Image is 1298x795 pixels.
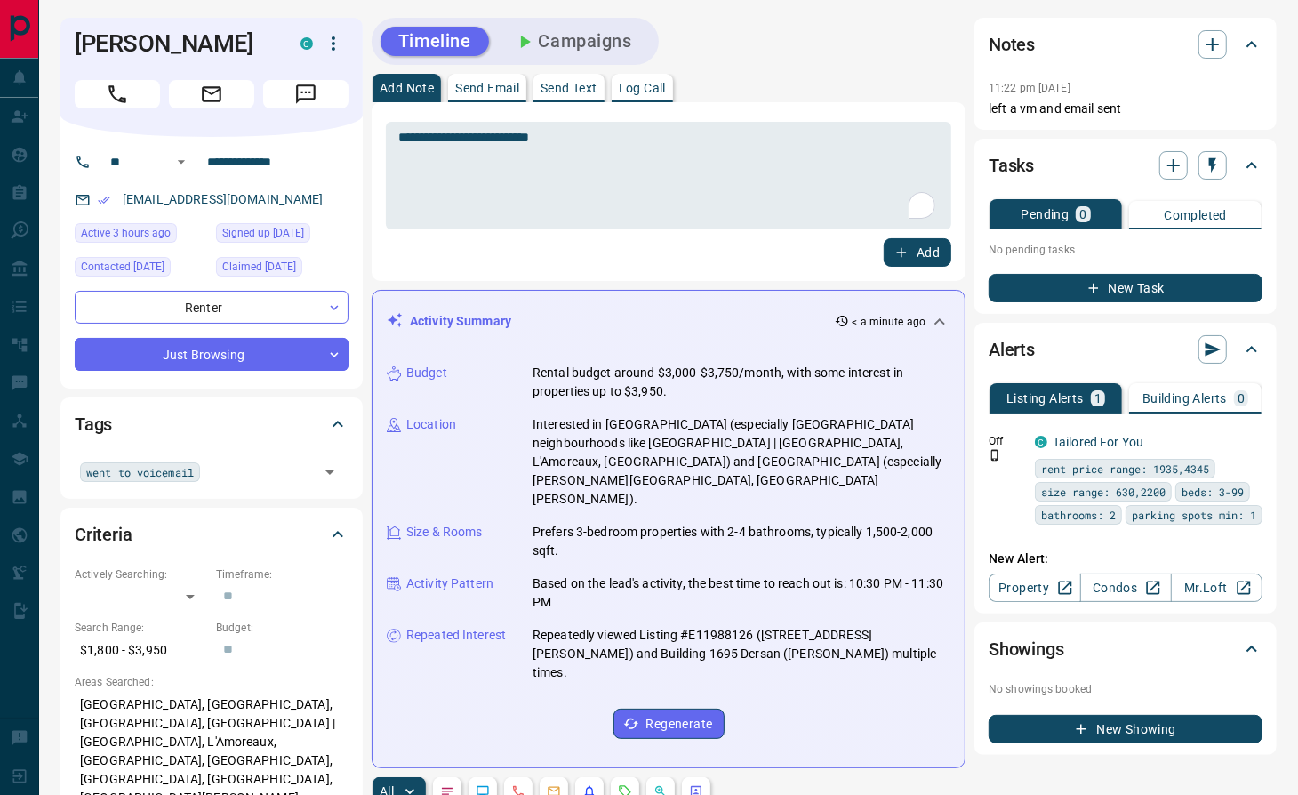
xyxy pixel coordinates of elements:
p: Send Text [541,82,597,94]
p: Add Note [380,82,434,94]
span: Message [263,80,349,108]
div: Fri Oct 10 2025 [216,223,349,248]
button: Regenerate [613,709,725,739]
button: Open [171,151,192,173]
div: Showings [989,628,1262,671]
p: Timeframe: [216,566,349,582]
p: 11:22 pm [DATE] [989,82,1070,94]
div: Tags [75,403,349,446]
p: Log Call [619,82,666,94]
div: Fri Oct 10 2025 [75,257,207,282]
h2: Alerts [989,335,1035,364]
div: Alerts [989,328,1262,371]
span: Active 3 hours ago [81,224,171,242]
p: Building Alerts [1142,392,1227,405]
div: condos.ca [300,37,313,50]
p: Areas Searched: [75,674,349,690]
p: Actively Searching: [75,566,207,582]
h2: Tasks [989,151,1034,180]
button: Timeline [381,27,489,56]
p: 1 [1094,392,1102,405]
textarea: To enrich screen reader interactions, please activate Accessibility in Grammarly extension settings [398,130,939,222]
p: Size & Rooms [406,523,483,542]
p: Rental budget around $3,000-$3,750/month, with some interest in properties up to $3,950. [533,364,950,401]
p: New Alert: [989,550,1262,568]
button: Campaigns [496,27,650,56]
p: Listing Alerts [1006,392,1084,405]
p: Pending [1022,208,1070,221]
div: Notes [989,23,1262,66]
span: went to voicemail [86,463,194,481]
p: Budget: [216,620,349,636]
span: Contacted [DATE] [81,258,164,276]
span: size range: 630,2200 [1041,483,1166,501]
p: Location [406,415,456,434]
div: Just Browsing [75,338,349,371]
p: No pending tasks [989,237,1262,263]
p: No showings booked [989,681,1262,697]
button: Open [317,460,342,485]
p: < a minute ago [853,314,926,330]
p: Activity Summary [410,312,511,331]
span: rent price range: 1935,4345 [1041,460,1209,478]
h2: Criteria [75,520,132,549]
button: New Showing [989,715,1262,743]
p: Repeated Interest [406,626,506,645]
div: Activity Summary< a minute ago [387,305,950,338]
p: Budget [406,364,447,382]
p: Activity Pattern [406,574,493,593]
a: Property [989,574,1080,602]
h2: Tags [75,410,112,438]
a: Condos [1080,574,1172,602]
p: Off [989,433,1024,449]
p: 0 [1238,392,1245,405]
a: Tailored For You [1053,435,1143,449]
p: Prefers 3-bedroom properties with 2-4 bathrooms, typically 1,500-2,000 sqft. [533,523,950,560]
div: Fri Oct 10 2025 [216,257,349,282]
span: Claimed [DATE] [222,258,296,276]
span: Signed up [DATE] [222,224,304,242]
span: Call [75,80,160,108]
p: Interested in [GEOGRAPHIC_DATA] (especially [GEOGRAPHIC_DATA] neighbourhoods like [GEOGRAPHIC_DAT... [533,415,950,509]
div: Tue Oct 14 2025 [75,223,207,248]
span: parking spots min: 1 [1132,506,1256,524]
svg: Push Notification Only [989,449,1001,462]
p: Send Email [455,82,519,94]
span: beds: 3-99 [1182,483,1244,501]
span: bathrooms: 2 [1041,506,1116,524]
a: Mr.Loft [1171,574,1262,602]
div: Criteria [75,513,349,556]
p: 0 [1079,208,1086,221]
p: $1,800 - $3,950 [75,636,207,665]
p: Repeatedly viewed Listing #E11988126 ([STREET_ADDRESS][PERSON_NAME]) and Building 1695 Dersan ([P... [533,626,950,682]
button: New Task [989,274,1262,302]
a: [EMAIL_ADDRESS][DOMAIN_NAME] [123,192,324,206]
span: Email [169,80,254,108]
p: left a vm and email sent [989,100,1262,118]
h2: Showings [989,635,1064,663]
button: Add [884,238,951,267]
div: condos.ca [1035,436,1047,448]
div: Tasks [989,144,1262,187]
div: Renter [75,291,349,324]
h1: [PERSON_NAME] [75,29,274,58]
p: Completed [1164,209,1227,221]
p: Based on the lead's activity, the best time to reach out is: 10:30 PM - 11:30 PM [533,574,950,612]
p: Search Range: [75,620,207,636]
svg: Email Verified [98,194,110,206]
h2: Notes [989,30,1035,59]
